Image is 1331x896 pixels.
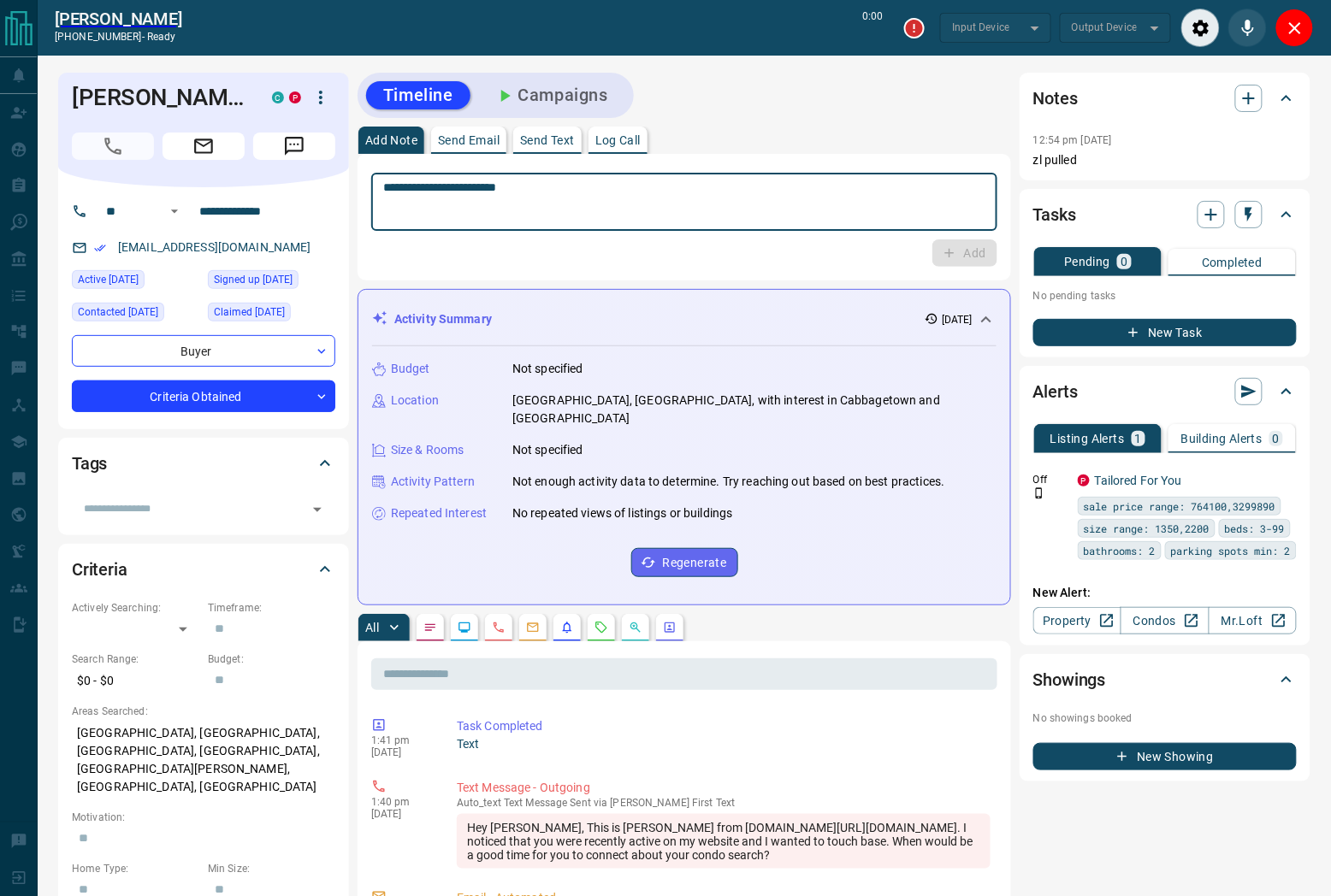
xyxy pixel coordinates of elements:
[1181,9,1220,47] div: Audio Settings
[372,304,997,335] div: Activity Summary[DATE]
[1275,9,1314,47] div: Close
[72,719,335,801] p: [GEOGRAPHIC_DATA], [GEOGRAPHIC_DATA], [GEOGRAPHIC_DATA], [GEOGRAPHIC_DATA], [GEOGRAPHIC_DATA][PER...
[208,303,335,327] div: Sun Sep 14 2025
[1084,498,1275,515] span: sale price range: 764100,3299890
[1033,743,1297,770] button: New Showing
[391,392,439,410] p: Location
[208,651,335,667] p: Budget:
[1084,520,1210,537] span: size range: 1350,2200
[629,621,642,634] svg: Opportunities
[1033,283,1297,309] p: No pending tasks
[1033,659,1297,700] div: Showings
[457,797,501,809] span: auto_text
[1181,433,1263,445] p: Building Alerts
[94,242,106,254] svg: Email Verified
[1228,9,1267,47] div: Mute
[1033,85,1078,112] h2: Notes
[208,861,335,876] p: Min Size:
[391,441,464,459] p: Size & Rooms
[208,270,335,294] div: Tue Mar 15 2022
[1033,607,1121,634] a: Property
[1033,710,1297,726] p: No showings booked
[163,133,245,160] span: Email
[438,134,500,146] p: Send Email
[1033,487,1045,499] svg: Push Notification Only
[72,335,335,367] div: Buyer
[512,441,583,459] p: Not specified
[1209,607,1297,634] a: Mr.Loft
[1033,584,1297,602] p: New Alert:
[289,91,301,103] div: property.ca
[1084,542,1156,559] span: bathrooms: 2
[1121,607,1209,634] a: Condos
[1033,378,1078,405] h2: Alerts
[55,29,182,44] p: [PHONE_NUMBER] -
[560,621,574,634] svg: Listing Alerts
[1121,256,1127,268] p: 0
[1033,472,1068,487] p: Off
[72,600,199,616] p: Actively Searching:
[942,312,973,327] p: [DATE]
[1078,475,1090,486] div: property.ca
[1033,319,1297,346] button: New Task
[365,622,379,634] p: All
[391,504,487,522] p: Repeated Interest
[72,667,199,695] p: $0 - $0
[72,443,335,484] div: Tags
[1171,542,1291,559] span: parking spots min: 2
[1033,371,1297,412] div: Alerts
[1033,194,1297,235] div: Tasks
[1064,256,1110,268] p: Pending
[391,473,475,491] p: Activity Pattern
[1135,433,1142,445] p: 1
[164,201,185,221] button: Open
[72,861,199,876] p: Home Type:
[72,651,199,667] p: Search Range:
[1225,520,1285,537] span: beds: 3-99
[72,380,335,412] div: Criteria Obtained
[1033,78,1297,119] div: Notes
[457,717,991,735] p: Task Completed
[253,133,335,160] span: Message
[72,549,335,590] div: Criteria
[595,134,641,146] p: Log Call
[78,271,139,288] span: Active [DATE]
[512,392,997,427] p: [GEOGRAPHIC_DATA], [GEOGRAPHIC_DATA], with interest in Cabbagetown and [GEOGRAPHIC_DATA]
[512,473,945,491] p: Not enough activity data to determine. Try reaching out based on best practices.
[214,271,293,288] span: Signed up [DATE]
[72,704,335,719] p: Areas Searched:
[457,779,991,797] p: Text Message - Outgoing
[457,797,991,809] p: Text Message Sent via [PERSON_NAME] First Text
[423,621,437,634] svg: Notes
[1033,134,1112,146] p: 12:54 pm [DATE]
[1202,256,1263,268] p: Completed
[391,360,430,378] p: Budget
[526,621,540,634] svg: Emails
[72,270,199,294] div: Sun Sep 14 2025
[595,621,608,634] svg: Requests
[1050,433,1125,445] p: Listing Alerts
[477,81,625,109] button: Campaigns
[371,734,431,746] p: 1:41 pm
[72,133,154,160] span: Call
[863,9,884,47] p: 0:00
[512,360,583,378] p: Not specified
[458,621,471,634] svg: Lead Browsing Activity
[663,621,677,634] svg: Agent Actions
[457,814,991,869] div: Hey [PERSON_NAME], This is [PERSON_NAME] from [DOMAIN_NAME][URL][DOMAIN_NAME]. I noticed that you...
[1095,474,1182,487] a: Tailored For You
[365,134,417,146] p: Add Note
[305,498,329,522] button: Open
[492,621,506,634] svg: Calls
[1033,151,1297,169] p: zl pulled
[72,303,199,327] div: Mon Sep 15 2025
[72,450,107,477] h2: Tags
[1273,433,1280,445] p: 0
[1033,201,1076,228] h2: Tasks
[371,796,431,808] p: 1:40 pm
[214,304,285,321] span: Claimed [DATE]
[55,9,182,29] a: [PERSON_NAME]
[118,240,311,254] a: [EMAIL_ADDRESS][DOMAIN_NAME]
[631,548,738,577] button: Regenerate
[72,84,246,111] h1: [PERSON_NAME]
